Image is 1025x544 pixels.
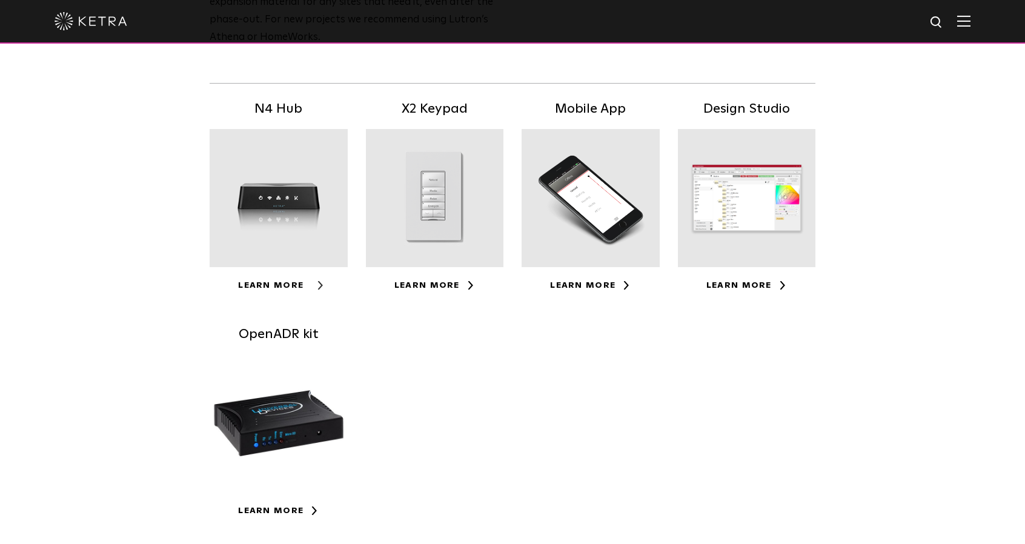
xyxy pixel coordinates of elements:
[238,281,319,290] a: Learn More
[929,15,944,30] img: search icon
[366,99,504,120] h5: X2 Keypad
[238,506,319,515] a: Learn More
[394,281,475,290] a: Learn More
[706,281,787,290] a: Learn More
[210,99,348,120] h5: N4 Hub
[55,12,127,30] img: ketra-logo-2019-white
[678,99,816,120] h5: Design Studio
[550,281,631,290] a: Learn More
[522,99,660,120] h5: Mobile App
[210,324,348,345] h5: OpenADR kit
[957,15,970,27] img: Hamburger%20Nav.svg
